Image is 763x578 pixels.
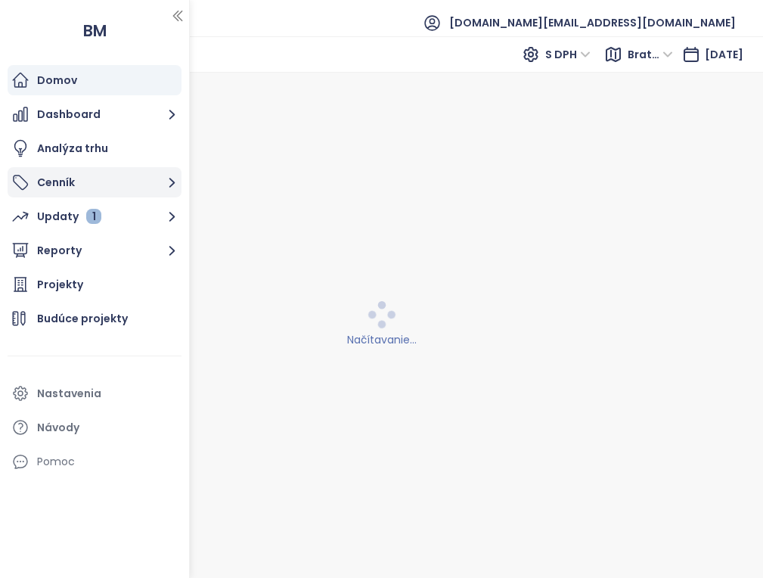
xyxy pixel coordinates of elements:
[37,139,108,158] div: Analýza trhu
[37,452,75,471] div: Pomoc
[10,331,754,348] div: Načítavanie...
[37,71,77,90] div: Domov
[8,167,181,197] button: Cenník
[8,99,181,129] button: Dashboard
[9,12,180,49] div: BM
[8,412,181,443] a: Návody
[8,303,181,334] a: Budúce projekty
[86,209,101,224] div: 1
[37,309,128,328] div: Budúce projekty
[37,384,101,403] div: Nastavenia
[8,65,181,95] a: Domov
[8,133,181,163] a: Analýza trhu
[705,47,743,62] span: [DATE]
[37,418,79,437] div: Návody
[37,207,101,226] div: Updaty
[449,5,736,41] span: [DOMAIN_NAME][EMAIL_ADDRESS][DOMAIN_NAME]
[628,43,673,66] span: Bratislavský kraj
[8,269,181,300] a: Projekty
[545,43,591,66] span: S DPH
[8,235,181,266] button: Reporty
[8,446,181,477] div: Pomoc
[37,275,83,294] div: Projekty
[8,378,181,409] a: Nastavenia
[8,201,181,232] button: Updaty 1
